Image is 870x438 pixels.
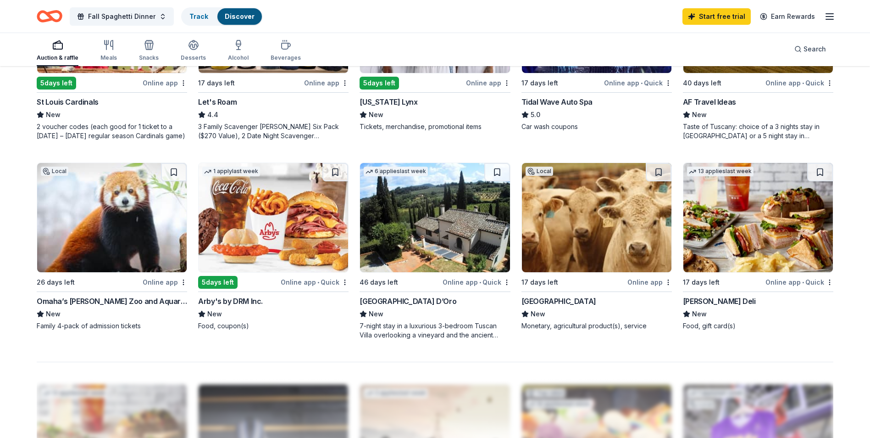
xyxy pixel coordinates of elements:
div: [GEOGRAPHIC_DATA] D’Oro [360,296,456,307]
a: Discover [225,12,255,20]
div: [GEOGRAPHIC_DATA] [521,296,596,307]
div: Monetary, agricultural product(s), service [521,321,672,331]
a: Image for Villa Sogni D’Oro6 applieslast week46 days leftOnline app•Quick[GEOGRAPHIC_DATA] D’OroN... [360,163,510,340]
button: Beverages [271,36,301,66]
span: Search [804,44,826,55]
div: 17 days left [683,277,720,288]
div: Online app [304,77,349,89]
a: Image for Omaha’s Henry Doorly Zoo and AquariumLocal26 days leftOnline appOmaha’s [PERSON_NAME] Z... [37,163,187,331]
div: 13 applies last week [687,167,754,176]
a: Track [189,12,208,20]
a: Home [37,6,62,27]
span: • [479,279,481,286]
button: Auction & raffle [37,36,78,66]
div: 26 days left [37,277,75,288]
div: Family 4-pack of admission tickets [37,321,187,331]
div: Alcohol [228,54,249,62]
div: Online app Quick [604,77,672,89]
div: Snacks [139,54,159,62]
span: New [692,309,707,320]
div: 1 apply last week [202,167,260,176]
div: Food, gift card(s) [683,321,833,331]
button: Alcohol [228,36,249,66]
div: 17 days left [198,78,235,89]
img: Image for Villa Sogni D’Oro [360,163,510,272]
span: 5.0 [531,109,540,120]
div: 40 days left [683,78,721,89]
span: • [802,279,804,286]
div: Omaha’s [PERSON_NAME] Zoo and Aquarium [37,296,187,307]
span: • [641,79,643,87]
div: Auction & raffle [37,54,78,62]
div: 46 days left [360,277,398,288]
button: Search [787,40,833,58]
span: New [46,309,61,320]
div: Tidal Wave Auto Spa [521,96,593,107]
div: Desserts [181,54,206,62]
button: Snacks [139,36,159,66]
a: Start free trial [682,8,751,25]
span: New [692,109,707,120]
div: 3 Family Scavenger [PERSON_NAME] Six Pack ($270 Value), 2 Date Night Scavenger [PERSON_NAME] Two ... [198,122,349,140]
div: Beverages [271,54,301,62]
button: Fall Spaghetti Dinner [70,7,174,26]
div: Online app [627,276,672,288]
div: Online app Quick [443,276,510,288]
div: [PERSON_NAME] Deli [683,296,756,307]
div: 2 voucher codes (each good for 1 ticket to a [DATE] – [DATE] regular season Cardinals game) [37,122,187,140]
a: Earn Rewards [754,8,820,25]
div: St Louis Cardinals [37,96,99,107]
img: Image for McAlister's Deli [683,163,833,272]
span: New [46,109,61,120]
span: New [531,309,545,320]
div: Online app [466,77,510,89]
div: Online app [143,77,187,89]
div: Car wash coupons [521,122,672,131]
div: Online app Quick [765,77,833,89]
div: Taste of Tuscany: choice of a 3 nights stay in [GEOGRAPHIC_DATA] or a 5 night stay in [GEOGRAPHIC... [683,122,833,140]
div: Online app [143,276,187,288]
div: 5 days left [37,77,76,90]
div: Meals [100,54,117,62]
img: Image for Arby's by DRM Inc. [199,163,348,272]
span: • [317,279,319,286]
span: New [207,309,222,320]
button: Desserts [181,36,206,66]
div: 7-night stay in a luxurious 3-bedroom Tuscan Villa overlooking a vineyard and the ancient walled ... [360,321,510,340]
div: [US_STATE] Lynx [360,96,417,107]
img: Image for Central Valley Ag [522,163,671,272]
div: 17 days left [521,277,558,288]
span: New [369,309,383,320]
span: New [369,109,383,120]
div: Arby's by DRM Inc. [198,296,263,307]
div: Local [526,167,553,176]
div: 5 days left [360,77,399,90]
span: 4.4 [207,109,218,120]
div: Food, coupon(s) [198,321,349,331]
a: Image for Arby's by DRM Inc.1 applylast week5days leftOnline app•QuickArby's by DRM Inc.NewFood, ... [198,163,349,331]
div: Online app Quick [765,276,833,288]
div: AF Travel Ideas [683,96,736,107]
div: 17 days left [521,78,558,89]
img: Image for Omaha’s Henry Doorly Zoo and Aquarium [37,163,187,272]
a: Image for Central Valley AgLocal17 days leftOnline app[GEOGRAPHIC_DATA]NewMonetary, agricultural ... [521,163,672,331]
div: Let's Roam [198,96,237,107]
a: Image for McAlister's Deli13 applieslast week17 days leftOnline app•Quick[PERSON_NAME] DeliNewFoo... [683,163,833,331]
button: TrackDiscover [181,7,263,26]
span: • [802,79,804,87]
div: 6 applies last week [364,167,428,176]
div: Online app Quick [281,276,349,288]
div: 5 days left [198,276,238,289]
div: Local [41,167,68,176]
span: Fall Spaghetti Dinner [88,11,155,22]
div: Tickets, merchandise, promotional items [360,122,510,131]
button: Meals [100,36,117,66]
